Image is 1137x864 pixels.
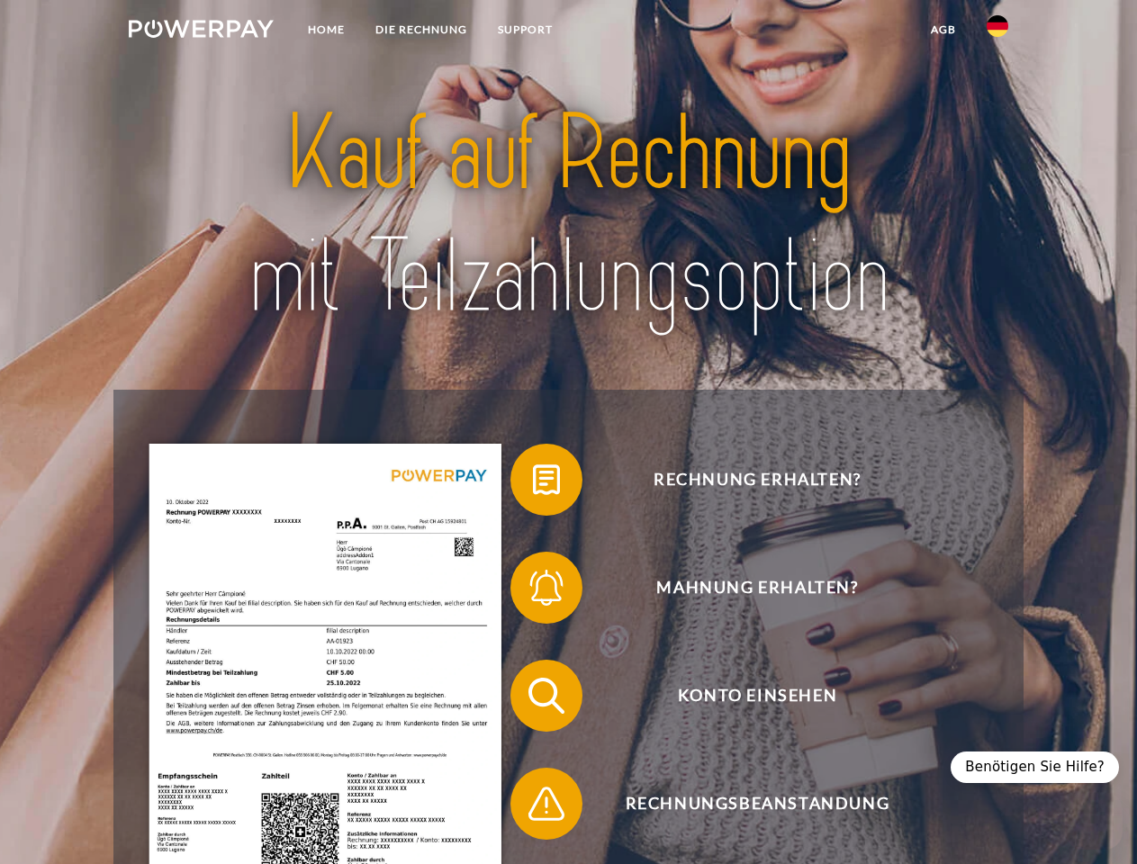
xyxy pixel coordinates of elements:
a: DIE RECHNUNG [360,13,483,46]
button: Rechnungsbeanstandung [510,768,979,840]
span: Mahnung erhalten? [537,552,978,624]
span: Konto einsehen [537,660,978,732]
img: logo-powerpay-white.svg [129,20,274,38]
span: Rechnung erhalten? [537,444,978,516]
span: Rechnungsbeanstandung [537,768,978,840]
a: Home [293,13,360,46]
a: agb [916,13,971,46]
button: Mahnung erhalten? [510,552,979,624]
img: qb_bill.svg [524,457,569,502]
img: qb_bell.svg [524,565,569,610]
iframe: Button to launch messaging window [1065,792,1123,850]
button: Rechnung erhalten? [510,444,979,516]
img: qb_search.svg [524,673,569,718]
img: qb_warning.svg [524,781,569,826]
img: de [987,15,1008,37]
img: title-powerpay_de.svg [172,86,965,345]
a: SUPPORT [483,13,568,46]
button: Konto einsehen [510,660,979,732]
div: Benötigen Sie Hilfe? [951,751,1119,783]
